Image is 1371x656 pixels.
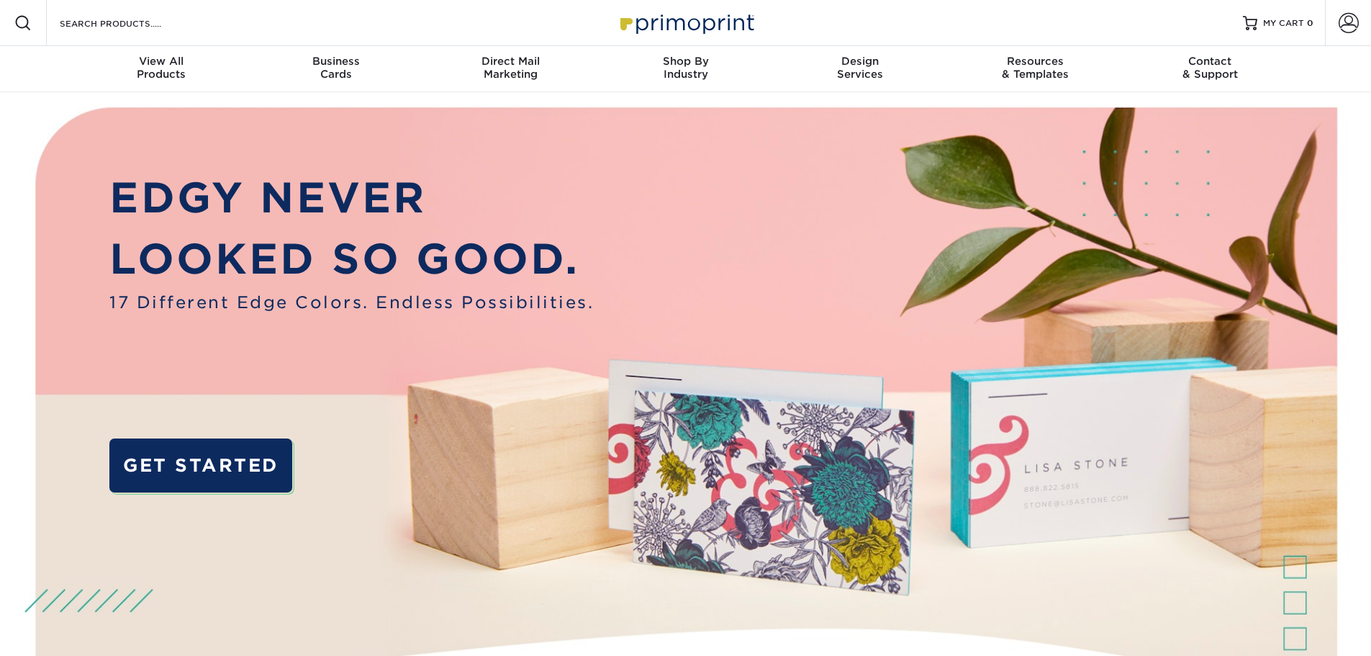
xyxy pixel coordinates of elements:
p: LOOKED SO GOOD. [109,228,594,290]
input: SEARCH PRODUCTS..... [58,14,199,32]
span: Design [773,55,948,68]
img: Primoprint [614,7,758,38]
span: MY CART [1263,17,1304,30]
a: Shop ByIndustry [598,46,773,92]
a: View AllProducts [74,46,249,92]
div: Cards [248,55,423,81]
div: Services [773,55,948,81]
a: Resources& Templates [948,46,1123,92]
span: Contact [1123,55,1298,68]
span: Shop By [598,55,773,68]
a: Direct MailMarketing [423,46,598,92]
a: GET STARTED [109,439,291,493]
div: Marketing [423,55,598,81]
div: Industry [598,55,773,81]
a: DesignServices [773,46,948,92]
span: Direct Mail [423,55,598,68]
span: 17 Different Edge Colors. Endless Possibilities. [109,290,594,315]
div: & Templates [948,55,1123,81]
span: 0 [1307,18,1313,28]
div: & Support [1123,55,1298,81]
a: BusinessCards [248,46,423,92]
div: Products [74,55,249,81]
span: Business [248,55,423,68]
span: Resources [948,55,1123,68]
span: View All [74,55,249,68]
p: EDGY NEVER [109,167,594,229]
a: Contact& Support [1123,46,1298,92]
